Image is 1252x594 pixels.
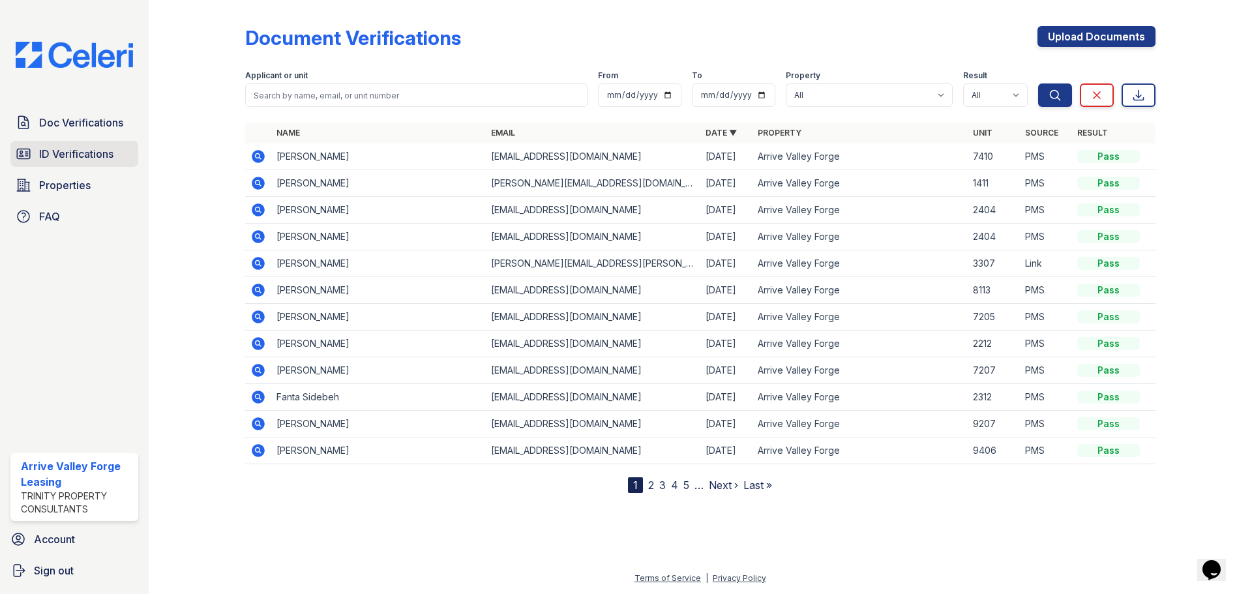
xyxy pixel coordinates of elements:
[753,384,967,411] td: Arrive Valley Forge
[1020,143,1072,170] td: PMS
[1077,257,1140,270] div: Pass
[271,143,486,170] td: [PERSON_NAME]
[968,197,1020,224] td: 2404
[21,458,133,490] div: Arrive Valley Forge Leasing
[486,143,700,170] td: [EMAIL_ADDRESS][DOMAIN_NAME]
[709,479,738,492] a: Next ›
[1077,284,1140,297] div: Pass
[753,277,967,304] td: Arrive Valley Forge
[1077,391,1140,404] div: Pass
[706,128,737,138] a: Date ▼
[968,277,1020,304] td: 8113
[694,477,704,493] span: …
[1020,304,1072,331] td: PMS
[692,70,702,81] label: To
[5,526,143,552] a: Account
[271,250,486,277] td: [PERSON_NAME]
[271,384,486,411] td: Fanta Sidebeh
[753,438,967,464] td: Arrive Valley Forge
[21,490,133,516] div: Trinity Property Consultants
[973,128,992,138] a: Unit
[968,384,1020,411] td: 2312
[700,384,753,411] td: [DATE]
[700,438,753,464] td: [DATE]
[1077,310,1140,323] div: Pass
[683,479,689,492] a: 5
[968,357,1020,384] td: 7207
[271,411,486,438] td: [PERSON_NAME]
[39,115,123,130] span: Doc Verifications
[271,304,486,331] td: [PERSON_NAME]
[486,357,700,384] td: [EMAIL_ADDRESS][DOMAIN_NAME]
[10,141,138,167] a: ID Verifications
[486,250,700,277] td: [PERSON_NAME][EMAIL_ADDRESS][PERSON_NAME][DOMAIN_NAME]
[700,197,753,224] td: [DATE]
[753,250,967,277] td: Arrive Valley Forge
[39,146,113,162] span: ID Verifications
[700,143,753,170] td: [DATE]
[1077,177,1140,190] div: Pass
[271,170,486,197] td: [PERSON_NAME]
[10,110,138,136] a: Doc Verifications
[671,479,678,492] a: 4
[1037,26,1155,47] a: Upload Documents
[700,304,753,331] td: [DATE]
[786,70,820,81] label: Property
[968,304,1020,331] td: 7205
[245,83,588,107] input: Search by name, email, or unit number
[486,170,700,197] td: [PERSON_NAME][EMAIL_ADDRESS][DOMAIN_NAME]
[758,128,801,138] a: Property
[1020,411,1072,438] td: PMS
[5,557,143,584] a: Sign out
[963,70,987,81] label: Result
[486,224,700,250] td: [EMAIL_ADDRESS][DOMAIN_NAME]
[753,304,967,331] td: Arrive Valley Forge
[245,26,461,50] div: Document Verifications
[598,70,618,81] label: From
[753,197,967,224] td: Arrive Valley Forge
[271,331,486,357] td: [PERSON_NAME]
[10,172,138,198] a: Properties
[271,357,486,384] td: [PERSON_NAME]
[1077,417,1140,430] div: Pass
[486,438,700,464] td: [EMAIL_ADDRESS][DOMAIN_NAME]
[1077,150,1140,163] div: Pass
[713,573,766,583] a: Privacy Policy
[1077,203,1140,216] div: Pass
[486,277,700,304] td: [EMAIL_ADDRESS][DOMAIN_NAME]
[753,143,967,170] td: Arrive Valley Forge
[968,143,1020,170] td: 7410
[276,128,300,138] a: Name
[1025,128,1058,138] a: Source
[39,209,60,224] span: FAQ
[486,384,700,411] td: [EMAIL_ADDRESS][DOMAIN_NAME]
[1020,331,1072,357] td: PMS
[634,573,701,583] a: Terms of Service
[1020,250,1072,277] td: Link
[753,411,967,438] td: Arrive Valley Forge
[271,438,486,464] td: [PERSON_NAME]
[700,331,753,357] td: [DATE]
[648,479,654,492] a: 2
[271,197,486,224] td: [PERSON_NAME]
[700,224,753,250] td: [DATE]
[753,224,967,250] td: Arrive Valley Forge
[1077,364,1140,377] div: Pass
[700,357,753,384] td: [DATE]
[706,573,708,583] div: |
[700,277,753,304] td: [DATE]
[1077,230,1140,243] div: Pass
[486,331,700,357] td: [EMAIL_ADDRESS][DOMAIN_NAME]
[1020,277,1072,304] td: PMS
[1020,170,1072,197] td: PMS
[1020,224,1072,250] td: PMS
[486,411,700,438] td: [EMAIL_ADDRESS][DOMAIN_NAME]
[753,357,967,384] td: Arrive Valley Forge
[34,531,75,547] span: Account
[1197,542,1239,581] iframe: chat widget
[5,42,143,68] img: CE_Logo_Blue-a8612792a0a2168367f1c8372b55b34899dd931a85d93a1a3d3e32e68fde9ad4.png
[753,170,967,197] td: Arrive Valley Forge
[968,411,1020,438] td: 9207
[700,170,753,197] td: [DATE]
[968,170,1020,197] td: 1411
